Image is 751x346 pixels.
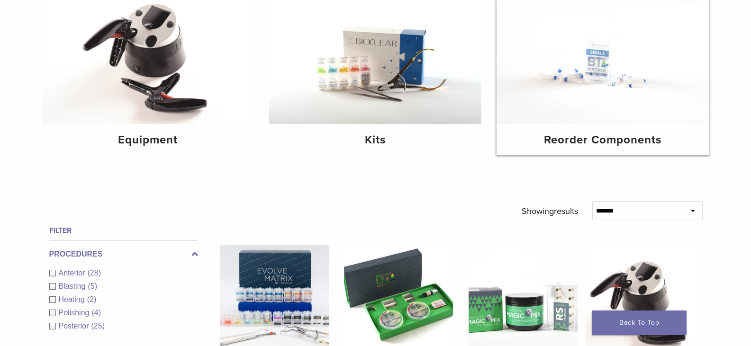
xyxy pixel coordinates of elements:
span: (28) [88,269,101,277]
span: Heating [59,295,87,303]
span: (5) [88,282,97,290]
span: Polishing [59,309,92,317]
span: Blasting [59,282,88,290]
h4: Reorder Components [504,132,701,149]
h4: Filter [49,225,198,236]
span: (2) [87,295,97,303]
h4: Kits [277,132,474,149]
span: (4) [91,309,101,317]
span: Anterior [59,269,88,277]
p: Showing results [522,201,578,221]
span: (25) [91,322,105,330]
a: Back To Top [592,311,687,335]
span: Posterior [59,322,91,330]
h4: Equipment [50,132,247,149]
label: Procedures [49,248,198,260]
